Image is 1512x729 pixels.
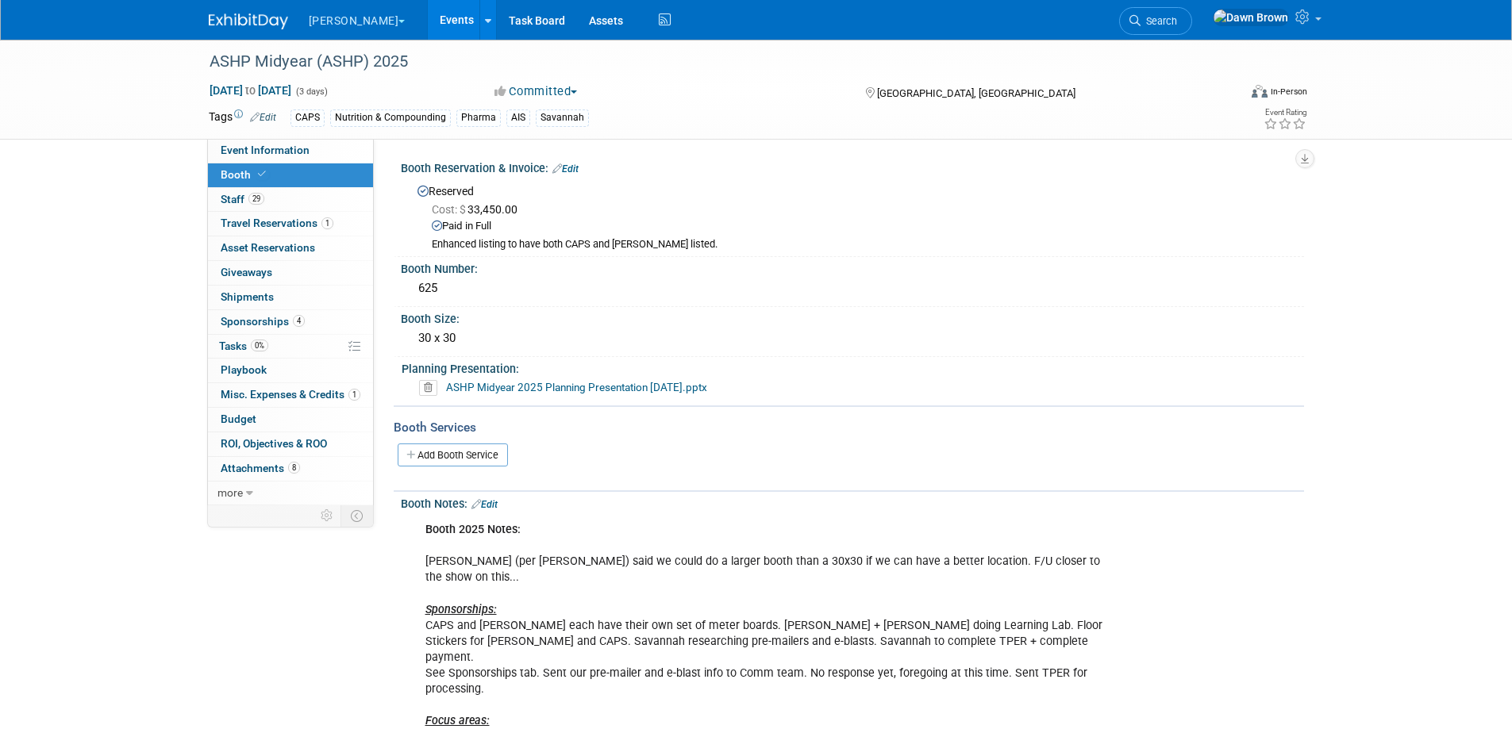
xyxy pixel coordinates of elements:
a: Booth [208,163,373,187]
span: Travel Reservations [221,217,333,229]
td: Personalize Event Tab Strip [314,505,341,526]
span: 1 [321,217,333,229]
span: (3 days) [294,86,328,97]
i: Booth reservation complete [258,170,266,178]
a: Budget [208,408,373,432]
a: Sponsorships4 [208,310,373,334]
div: Event Format [1145,82,1308,106]
span: Asset Reservations [221,241,315,254]
td: Toggle Event Tabs [340,505,373,526]
div: Booth Notes: [401,492,1304,512]
div: ASHP Midyear (ASHP) 2025 [204,48,1214,76]
a: Travel Reservations1 [208,212,373,236]
b: Sponsorships: [425,603,497,616]
div: In-Person [1270,86,1307,98]
a: Playbook [208,359,373,382]
span: more [217,486,243,499]
span: Giveaways [221,266,272,278]
span: 1 [348,389,360,401]
span: [DATE] [DATE] [209,83,292,98]
a: ASHP Midyear 2025 Planning Presentation [DATE].pptx [446,381,707,393]
span: Shipments [221,290,274,303]
a: Event Information [208,139,373,163]
a: Delete attachment? [419,382,444,393]
a: Attachments8 [208,457,373,481]
span: Budget [221,412,256,425]
div: Planning Presentation: [402,357,1297,377]
a: Giveaways [208,261,373,285]
div: Savannah [536,109,589,126]
span: Staff [221,193,264,205]
span: 29 [248,193,264,205]
div: Booth Reservation & Invoice: [401,156,1304,177]
span: to [243,84,258,97]
div: Paid in Full [432,219,1292,234]
span: 33,450.00 [432,203,524,216]
span: 4 [293,315,305,327]
div: Event Rating [1264,109,1306,117]
img: Format-Inperson.png [1252,85,1268,98]
img: ExhibitDay [209,13,288,29]
b: Focus areas: [425,714,490,727]
span: Search [1141,15,1177,27]
div: 30 x 30 [413,326,1292,351]
div: Reserved [413,179,1292,251]
div: Enhanced listing to have both CAPS and [PERSON_NAME] listed. [432,238,1292,251]
a: Staff29 [208,188,373,212]
a: ROI, Objectives & ROO [208,432,373,456]
a: Tasks0% [208,335,373,359]
a: Add Booth Service [398,443,508,466]
a: more [208,482,373,505]
a: Edit [250,112,276,123]
span: Misc. Expenses & Credits [221,388,360,401]
span: Booth [221,168,269,181]
span: Cost: $ [432,203,467,216]
div: Pharma [456,109,501,126]
a: Shipments [208,286,373,309]
span: Tasks [219,340,268,352]
span: ROI, Objectives & ROO [221,437,327,450]
td: Tags [209,109,276,127]
span: Attachments [221,462,300,474]
img: Dawn Brown [1213,9,1289,26]
span: [GEOGRAPHIC_DATA], [GEOGRAPHIC_DATA] [877,87,1075,99]
div: Nutrition & Compounding [330,109,451,126]
span: 8 [288,462,300,474]
span: Sponsorships [221,315,305,328]
button: Committed [489,83,583,100]
span: 0% [251,340,268,351]
div: Booth Services [394,419,1304,436]
a: Edit [552,163,579,175]
div: Booth Number: [401,257,1304,277]
a: Asset Reservations [208,236,373,260]
a: Misc. Expenses & Credits1 [208,383,373,407]
a: Edit [471,499,498,510]
a: Search [1119,7,1192,35]
div: 625 [413,276,1292,301]
b: Booth 2025 Notes: [425,523,521,536]
div: Booth Size: [401,307,1304,327]
div: CAPS [290,109,325,126]
span: Event Information [221,144,310,156]
div: AIS [506,109,530,126]
span: Playbook [221,363,267,376]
